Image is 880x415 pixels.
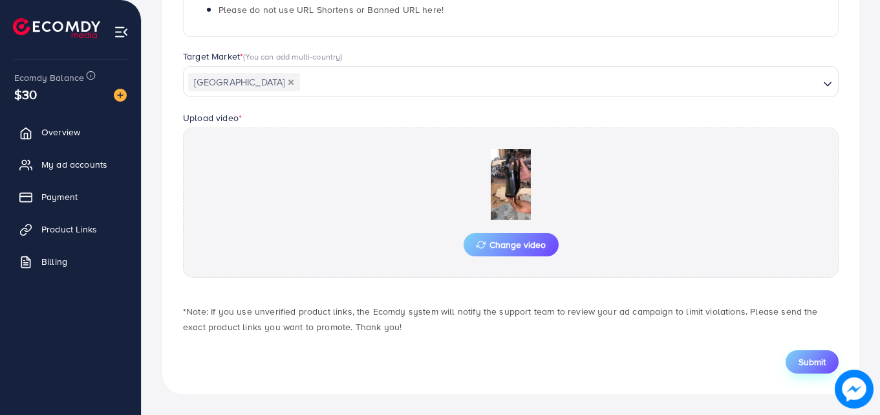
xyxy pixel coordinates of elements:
[41,126,80,139] span: Overview
[446,149,575,220] img: Preview Image
[14,71,84,84] span: Ecomdy Balance
[14,85,37,104] span: $30
[41,223,97,236] span: Product Links
[10,151,131,177] a: My ad accounts
[183,50,343,63] label: Target Market
[10,249,131,275] a: Billing
[183,111,242,124] label: Upload video
[288,79,294,85] button: Deselect Pakistan
[10,216,131,242] a: Product Links
[183,66,839,97] div: Search for option
[188,73,300,91] span: [GEOGRAPHIC_DATA]
[786,350,839,374] button: Submit
[41,158,107,171] span: My ad accounts
[41,190,78,203] span: Payment
[243,50,342,62] span: (You can add multi-country)
[219,3,444,16] span: Please do not use URL Shortens or Banned URL here!
[10,119,131,145] a: Overview
[13,18,100,38] img: logo
[114,25,129,39] img: menu
[41,255,67,268] span: Billing
[477,240,546,249] span: Change video
[799,355,826,368] span: Submit
[10,184,131,210] a: Payment
[183,304,839,335] p: *Note: If you use unverified product links, the Ecomdy system will notify the support team to rev...
[301,73,818,93] input: Search for option
[835,370,874,409] img: image
[464,233,559,256] button: Change video
[114,89,127,102] img: image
